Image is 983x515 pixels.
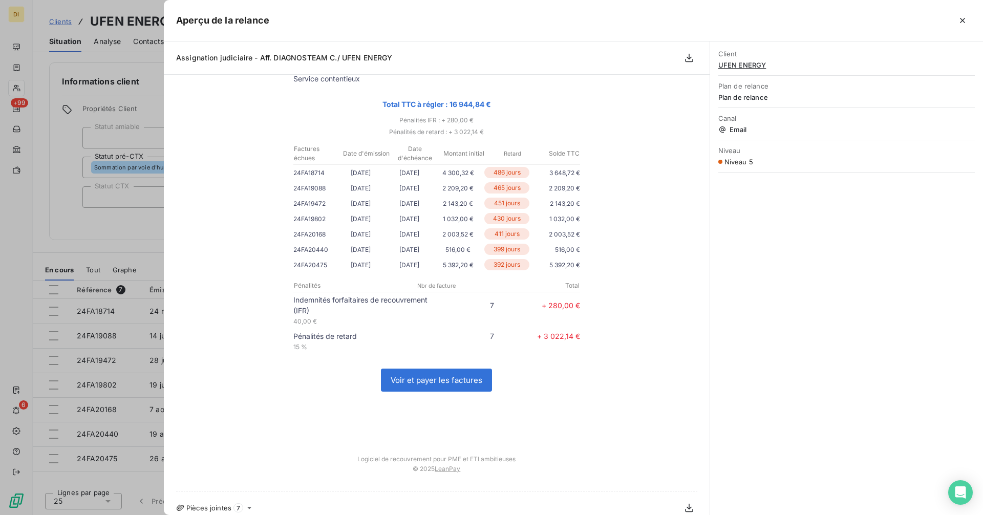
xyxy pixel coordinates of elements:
[484,198,529,209] p: 451 jours
[385,198,434,209] p: [DATE]
[293,183,336,194] p: 24FA19088
[336,198,385,209] p: [DATE]
[293,316,437,327] p: 40,00 €
[484,228,529,240] p: 411 jours
[434,198,482,209] p: 2 143,20 €
[531,198,580,209] p: 2 143,20 €
[293,229,336,240] p: 24FA20168
[718,146,975,155] span: Niveau
[283,114,590,126] p: Pénalités IFR : + 280,00 €
[434,244,482,255] p: 516,00 €
[176,53,393,62] span: Assignation judiciaire - Aff. DIAGNOSTEAM C./ UFEN ENERGY
[385,244,434,255] p: [DATE]
[494,300,580,311] p: + 280,00 €
[435,465,460,473] a: LeanPay
[293,294,437,316] p: Indemnités forfaitaires de recouvrement (IFR)
[948,480,973,505] div: Open Intercom Messenger
[484,259,529,270] p: 392 jours
[724,158,753,166] span: Niveau 5
[434,167,482,178] p: 4 300,32 €
[283,463,590,483] td: © 2025
[336,167,385,178] p: [DATE]
[293,167,336,178] p: 24FA18714
[484,244,529,255] p: 399 jours
[437,331,494,341] p: 7
[186,504,231,512] span: Pièces jointes
[434,229,482,240] p: 2 003,52 €
[718,93,975,101] span: Plan de relance
[531,167,580,178] p: 3 648,72 €
[381,369,491,391] a: Voir et payer les factures
[176,13,269,28] h5: Aperçu de la relance
[293,331,437,341] p: Pénalités de retard
[531,260,580,270] p: 5 392,20 €
[434,213,482,224] p: 1 032,00 €
[489,149,537,158] p: Retard
[485,281,580,290] p: Total
[283,126,590,138] p: Pénalités de retard : + 3 022,14 €
[437,300,494,311] p: 7
[294,144,341,163] p: Factures échues
[293,98,580,110] p: Total TTC à régler : 16 944,84 €
[718,61,975,69] span: UFEN ENERGY
[385,229,434,240] p: [DATE]
[293,260,336,270] p: 24FA20475
[293,244,336,255] p: 24FA20440
[336,183,385,194] p: [DATE]
[293,198,336,209] p: 24FA19472
[385,260,434,270] p: [DATE]
[538,149,580,158] p: Solde TTC
[531,183,580,194] p: 2 209,20 €
[336,213,385,224] p: [DATE]
[336,260,385,270] p: [DATE]
[293,341,437,352] p: 15 %
[434,183,482,194] p: 2 209,20 €
[294,281,389,290] p: Pénalités
[484,167,529,178] p: 486 jours
[440,149,487,158] p: Montant initial
[531,213,580,224] p: 1 032,00 €
[718,82,975,90] span: Plan de relance
[389,281,484,290] p: Nbr de facture
[336,229,385,240] p: [DATE]
[531,244,580,255] p: 516,00 €
[484,182,529,194] p: 465 jours
[718,114,975,122] span: Canal
[233,503,243,512] span: 7
[385,167,434,178] p: [DATE]
[343,149,390,158] p: Date d'émission
[718,125,975,134] span: Email
[434,260,482,270] p: 5 392,20 €
[283,445,590,463] td: Logiciel de recouvrement pour PME et ETI ambitieuses
[385,183,434,194] p: [DATE]
[494,331,580,341] p: + 3 022,14 €
[718,50,975,58] span: Client
[391,144,439,163] p: Date d'échéance
[293,74,580,84] p: Service contentieux
[484,213,529,224] p: 430 jours
[531,229,580,240] p: 2 003,52 €
[385,213,434,224] p: [DATE]
[336,244,385,255] p: [DATE]
[293,213,336,224] p: 24FA19802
